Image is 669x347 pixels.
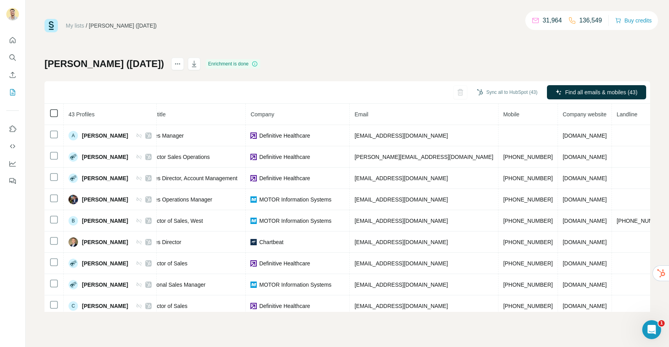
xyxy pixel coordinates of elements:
[69,195,78,204] img: Avatar
[69,111,95,118] span: 43 Profiles
[354,303,448,309] span: [EMAIL_ADDRESS][DOMAIN_NAME]
[69,280,78,289] img: Avatar
[658,320,665,326] span: 1
[259,196,331,203] span: MOTOR Information Systems
[82,174,128,182] span: [PERSON_NAME]
[579,16,602,25] p: 136,549
[146,132,183,139] span: Sales Manager
[89,22,157,30] div: [PERSON_NAME] ([DATE])
[617,111,637,118] span: Landline
[563,218,607,224] span: [DOMAIN_NAME]
[354,175,448,181] span: [EMAIL_ADDRESS][DOMAIN_NAME]
[146,111,165,118] span: Job title
[82,217,128,225] span: [PERSON_NAME]
[354,239,448,245] span: [EMAIL_ADDRESS][DOMAIN_NAME]
[250,154,257,160] img: company-logo
[503,111,519,118] span: Mobile
[563,111,606,118] span: Company website
[642,320,661,339] iframe: Intercom live chat
[69,216,78,226] div: B
[66,22,84,29] a: My lists
[354,154,493,160] span: [PERSON_NAME][EMAIL_ADDRESS][DOMAIN_NAME]
[250,132,257,139] img: company-logo
[146,239,181,245] span: Sales Director
[6,33,19,47] button: Quick start
[503,218,553,224] span: [PHONE_NUMBER]
[259,132,310,140] span: Definitive Healthcare
[503,260,553,267] span: [PHONE_NUMBER]
[250,196,257,203] img: company-logo
[82,281,128,289] span: [PERSON_NAME]
[250,260,257,267] img: company-logo
[250,111,274,118] span: Company
[171,58,184,70] button: actions
[250,303,257,309] img: company-logo
[563,154,607,160] span: [DOMAIN_NAME]
[250,175,257,181] img: company-logo
[354,218,448,224] span: [EMAIL_ADDRESS][DOMAIN_NAME]
[86,22,87,30] li: /
[543,16,562,25] p: 31,964
[471,86,543,98] button: Sync all to HubSpot (43)
[69,237,78,247] img: Avatar
[82,132,128,140] span: [PERSON_NAME]
[146,303,187,309] span: Director of Sales
[6,85,19,99] button: My lists
[6,50,19,65] button: Search
[503,154,553,160] span: [PHONE_NUMBER]
[354,196,448,203] span: [EMAIL_ADDRESS][DOMAIN_NAME]
[503,239,553,245] span: [PHONE_NUMBER]
[503,175,553,181] span: [PHONE_NUMBER]
[146,282,205,288] span: National Sales Manager
[82,302,128,310] span: [PERSON_NAME]
[563,196,607,203] span: [DOMAIN_NAME]
[6,122,19,136] button: Use Surfe on LinkedIn
[563,175,607,181] span: [DOMAIN_NAME]
[6,157,19,171] button: Dashboard
[146,196,212,203] span: Sales Operations Manager
[503,303,553,309] span: [PHONE_NUMBER]
[82,259,128,267] span: [PERSON_NAME]
[44,19,58,32] img: Surfe Logo
[206,59,261,69] div: Enrichment is done
[563,239,607,245] span: [DOMAIN_NAME]
[503,282,553,288] span: [PHONE_NUMBER]
[250,239,257,245] img: company-logo
[44,58,164,70] h1: [PERSON_NAME] ([DATE])
[259,174,310,182] span: Definitive Healthcare
[250,218,257,224] img: company-logo
[6,139,19,153] button: Use Surfe API
[563,282,607,288] span: [DOMAIN_NAME]
[259,259,310,267] span: Definitive Healthcare
[146,218,203,224] span: Director of Sales, West
[69,259,78,268] img: Avatar
[354,132,448,139] span: [EMAIL_ADDRESS][DOMAIN_NAME]
[354,260,448,267] span: [EMAIL_ADDRESS][DOMAIN_NAME]
[82,238,128,246] span: [PERSON_NAME]
[6,68,19,82] button: Enrich CSV
[259,302,310,310] span: Definitive Healthcare
[617,218,666,224] span: [PHONE_NUMBER]
[563,132,607,139] span: [DOMAIN_NAME]
[69,152,78,162] img: Avatar
[259,217,331,225] span: MOTOR Information Systems
[69,301,78,311] div: C
[6,174,19,188] button: Feedback
[563,260,607,267] span: [DOMAIN_NAME]
[146,260,187,267] span: Director of Sales
[250,282,257,288] img: company-logo
[354,282,448,288] span: [EMAIL_ADDRESS][DOMAIN_NAME]
[563,303,607,309] span: [DOMAIN_NAME]
[6,8,19,21] img: Avatar
[146,175,237,181] span: Sales Director, Account Management
[69,173,78,183] img: Avatar
[565,88,637,96] span: Find all emails & mobiles (43)
[354,111,368,118] span: Email
[547,85,646,99] button: Find all emails & mobiles (43)
[259,153,310,161] span: Definitive Healthcare
[82,153,128,161] span: [PERSON_NAME]
[69,131,78,140] div: A
[615,15,652,26] button: Buy credits
[503,196,553,203] span: [PHONE_NUMBER]
[82,196,128,203] span: [PERSON_NAME]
